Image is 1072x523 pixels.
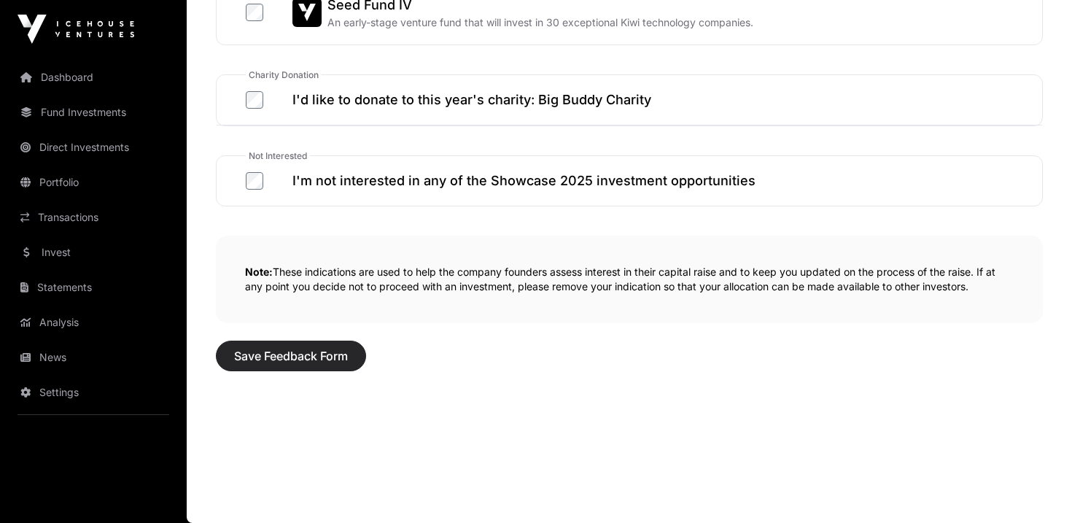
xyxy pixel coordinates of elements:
[234,347,348,365] span: Save Feedback Form
[12,376,175,408] a: Settings
[12,306,175,338] a: Analysis
[12,96,175,128] a: Fund Investments
[245,266,273,278] strong: Note:
[327,15,753,30] p: An early-stage venture fund that will invest in 30 exceptional Kiwi technology companies.
[999,453,1072,523] iframe: Chat Widget
[12,201,175,233] a: Transactions
[246,91,263,109] input: I'd like to donate to this year's charity: Big Buddy Charity
[12,131,175,163] a: Direct Investments
[12,61,175,93] a: Dashboard
[246,150,310,162] span: Not Interested
[18,15,134,44] img: Icehouse Ventures Logo
[12,166,175,198] a: Portfolio
[246,172,263,190] input: I'm not interested in any of the Showcase 2025 investment opportunities
[12,236,175,268] a: Invest
[12,271,175,303] a: Statements
[216,236,1043,323] p: These indications are used to help the company founders assess interest in their capital raise an...
[216,341,366,371] button: Save Feedback Form
[246,4,263,21] input: Seed Fund IVSeed Fund IVAn early-stage venture fund that will invest in 30 exceptional Kiwi techn...
[292,171,756,191] h2: I'm not interested in any of the Showcase 2025 investment opportunities
[12,341,175,373] a: News
[246,69,322,81] span: Charity Donation
[292,90,651,110] h2: I'd like to donate to this year's charity: Big Buddy Charity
